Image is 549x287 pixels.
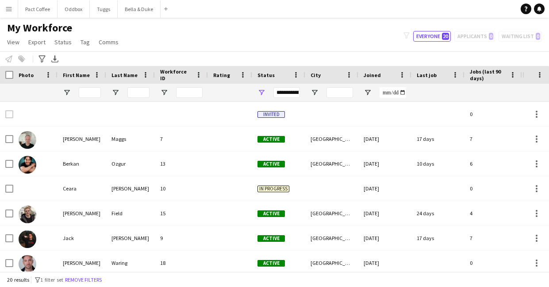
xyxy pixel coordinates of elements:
[58,226,106,250] div: Jack
[257,72,275,78] span: Status
[4,36,23,48] a: View
[25,36,49,48] a: Export
[90,0,118,18] button: Tuggs
[155,226,208,250] div: 9
[155,251,208,275] div: 18
[19,230,36,248] img: Jack Reeve
[106,226,155,250] div: [PERSON_NAME]
[77,36,93,48] a: Tag
[465,127,522,151] div: 7
[58,151,106,176] div: Berkan
[18,0,58,18] button: Pact Coffee
[58,0,90,18] button: Oddbox
[358,127,411,151] div: [DATE]
[411,151,465,176] div: 10 days
[19,206,36,223] img: Charlie Field
[411,201,465,225] div: 24 days
[5,110,13,118] input: Row Selection is disabled for this row (unchecked)
[257,111,285,118] span: Invited
[106,201,155,225] div: Field
[470,68,506,81] span: Jobs (last 90 days)
[58,251,106,275] div: [PERSON_NAME]
[7,21,72,35] span: My Workforce
[54,38,72,46] span: Status
[118,0,161,18] button: Bella & Duke
[358,226,411,250] div: [DATE]
[37,54,47,64] app-action-btn: Advanced filters
[19,156,36,174] img: Berkan Ozgur
[257,235,285,242] span: Active
[465,102,522,126] div: 0
[58,176,106,201] div: Ceara
[40,276,63,283] span: 1 filter set
[358,201,411,225] div: [DATE]
[160,68,192,81] span: Workforce ID
[380,87,406,98] input: Joined Filter Input
[63,89,71,97] button: Open Filter Menu
[411,127,465,151] div: 17 days
[95,36,122,48] a: Comms
[465,226,522,250] div: 7
[305,226,358,250] div: [GEOGRAPHIC_DATA]
[99,38,119,46] span: Comms
[160,89,168,97] button: Open Filter Menu
[465,201,522,225] div: 4
[7,38,19,46] span: View
[58,127,106,151] div: [PERSON_NAME]
[106,127,155,151] div: Maggs
[155,176,208,201] div: 10
[305,251,358,275] div: [GEOGRAPHIC_DATA]
[19,131,36,149] img: Ashley Maggs
[442,33,449,40] span: 20
[81,38,90,46] span: Tag
[305,201,358,225] div: [GEOGRAPHIC_DATA]
[155,201,208,225] div: 15
[106,251,155,275] div: Waring
[257,89,265,97] button: Open Filter Menu
[413,31,451,42] button: Everyone20
[257,210,285,217] span: Active
[257,161,285,167] span: Active
[358,176,411,201] div: [DATE]
[79,87,101,98] input: First Name Filter Input
[257,186,289,192] span: In progress
[311,72,321,78] span: City
[305,127,358,151] div: [GEOGRAPHIC_DATA]
[176,87,203,98] input: Workforce ID Filter Input
[127,87,150,98] input: Last Name Filter Input
[305,151,358,176] div: [GEOGRAPHIC_DATA]
[51,36,75,48] a: Status
[63,72,90,78] span: First Name
[465,151,522,176] div: 6
[28,38,46,46] span: Export
[155,151,208,176] div: 13
[465,176,522,201] div: 0
[111,89,119,97] button: Open Filter Menu
[257,260,285,267] span: Active
[311,89,319,97] button: Open Filter Menu
[58,201,106,225] div: [PERSON_NAME]
[106,176,155,201] div: [PERSON_NAME]
[19,72,34,78] span: Photo
[417,72,437,78] span: Last job
[358,151,411,176] div: [DATE]
[106,151,155,176] div: Ozgur
[19,255,36,273] img: Jacob Waring
[411,226,465,250] div: 17 days
[50,54,60,64] app-action-btn: Export XLSX
[111,72,138,78] span: Last Name
[465,251,522,275] div: 0
[213,72,230,78] span: Rating
[326,87,353,98] input: City Filter Input
[364,89,372,97] button: Open Filter Menu
[155,127,208,151] div: 7
[364,72,381,78] span: Joined
[358,251,411,275] div: [DATE]
[63,275,104,285] button: Remove filters
[257,136,285,143] span: Active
